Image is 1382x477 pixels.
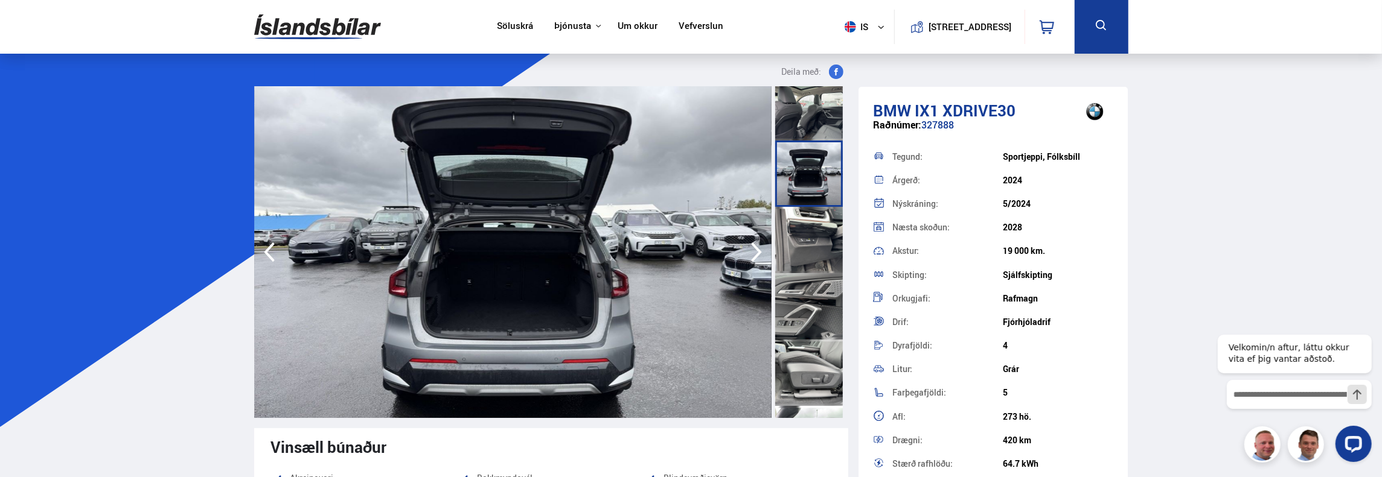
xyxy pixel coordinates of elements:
div: 19 000 km. [1003,246,1113,256]
button: Deila með: [777,65,848,79]
div: Vinsæll búnaður [271,438,831,456]
iframe: LiveChat chat widget [1208,313,1377,472]
a: Vefverslun [679,21,723,33]
a: Söluskrá [497,21,533,33]
div: Sjálfskipting [1003,270,1113,280]
img: brand logo [1070,93,1119,130]
div: Dyrafjöldi: [892,341,1003,350]
a: [STREET_ADDRESS] [901,10,1018,44]
div: 327888 [873,119,1114,143]
div: 4 [1003,341,1113,350]
button: Þjónusta [554,21,591,32]
div: 273 hö. [1003,412,1113,422]
div: Skipting: [892,271,1003,279]
div: Rafmagn [1003,294,1113,303]
div: 420 km [1003,435,1113,445]
div: Orkugjafi: [892,294,1003,303]
span: Deila með: [782,65,822,79]
span: ix1 XDRIVE30 [915,100,1016,121]
div: 2024 [1003,175,1113,185]
div: Litur: [892,365,1003,373]
div: Grár [1003,364,1113,374]
div: Árgerð: [892,176,1003,185]
img: G0Ugv5HjCgRt.svg [254,7,381,46]
img: 3596720.jpeg [254,86,772,418]
img: 3596724.jpeg [772,86,1289,418]
div: 5/2024 [1003,199,1113,209]
span: BMW [873,100,911,121]
a: Um okkur [618,21,657,33]
button: [STREET_ADDRESS] [933,22,1007,32]
div: Drif: [892,318,1003,326]
div: Farþegafjöldi: [892,388,1003,397]
div: Tegund: [892,153,1003,161]
div: Stærð rafhlöðu: [892,460,1003,468]
button: is [840,9,894,45]
div: 64.7 kWh [1003,459,1113,469]
div: Nýskráning: [892,200,1003,208]
div: Akstur: [892,247,1003,255]
div: Sportjeppi, Fólksbíll [1003,152,1113,162]
div: Næsta skoðun: [892,223,1003,232]
div: Afl: [892,412,1003,421]
span: is [840,21,870,33]
img: svg+xml;base64,PHN2ZyB4bWxucz0iaHR0cDovL3d3dy53My5vcmcvMjAwMC9zdmciIHdpZHRoPSI1MTIiIGhlaWdodD0iNT... [845,21,856,33]
div: 2028 [1003,223,1113,232]
div: 5 [1003,388,1113,397]
div: Fjórhjóladrif [1003,317,1113,327]
div: Drægni: [892,436,1003,444]
span: Raðnúmer: [873,118,921,131]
